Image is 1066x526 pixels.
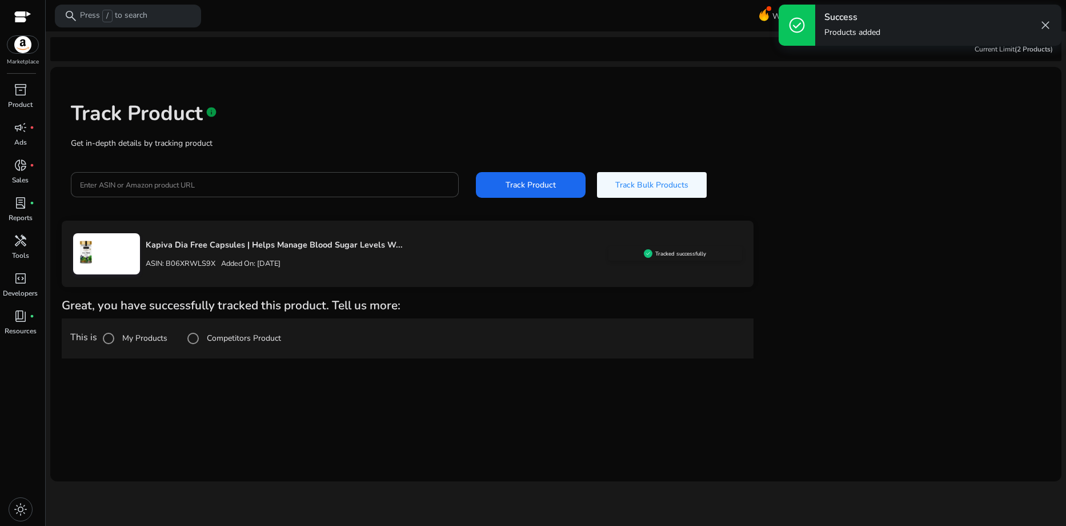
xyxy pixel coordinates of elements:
[655,250,706,257] h5: Tracked successfully
[8,99,33,110] p: Product
[30,314,34,318] span: fiber_manual_record
[824,12,880,23] h4: Success
[71,101,203,126] h1: Track Product
[476,172,586,198] button: Track Product
[62,298,754,313] h4: Great, you have successfully tracked this product. Tell us more:
[14,234,27,248] span: handyman
[9,213,33,223] p: Reports
[205,332,281,344] label: Competitors Product
[215,258,280,269] p: Added On: [DATE]
[1039,18,1052,32] span: close
[597,172,707,198] button: Track Bulk Products
[644,249,652,258] img: sellerapp_active
[14,158,27,172] span: donut_small
[71,137,1041,149] p: Get in-depth details by tracking product
[7,36,38,53] img: amazon.svg
[30,125,34,130] span: fiber_manual_record
[62,318,754,358] div: This is
[788,16,806,34] span: check_circle
[146,239,608,252] p: Kapiva Dia Free Capsules | Helps Manage Blood Sugar Levels W...
[30,201,34,205] span: fiber_manual_record
[14,503,27,516] span: light_mode
[12,250,29,261] p: Tools
[506,179,556,191] span: Track Product
[64,9,78,23] span: search
[80,10,147,22] p: Press to search
[824,27,880,38] p: Products added
[14,83,27,97] span: inventory_2
[206,106,217,118] span: info
[5,326,37,336] p: Resources
[7,58,39,66] p: Marketplace
[30,163,34,168] span: fiber_manual_record
[615,179,688,191] span: Track Bulk Products
[102,10,113,22] span: /
[3,288,38,298] p: Developers
[14,137,27,148] p: Ads
[73,239,99,265] img: 61pSrfS1XuL.jpg
[12,175,29,185] p: Sales
[14,309,27,323] span: book_4
[14,196,27,210] span: lab_profile
[146,258,215,269] p: ASIN: B06XRWLS9X
[120,332,167,344] label: My Products
[14,272,27,285] span: code_blocks
[772,6,817,26] span: What's New
[14,121,27,134] span: campaign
